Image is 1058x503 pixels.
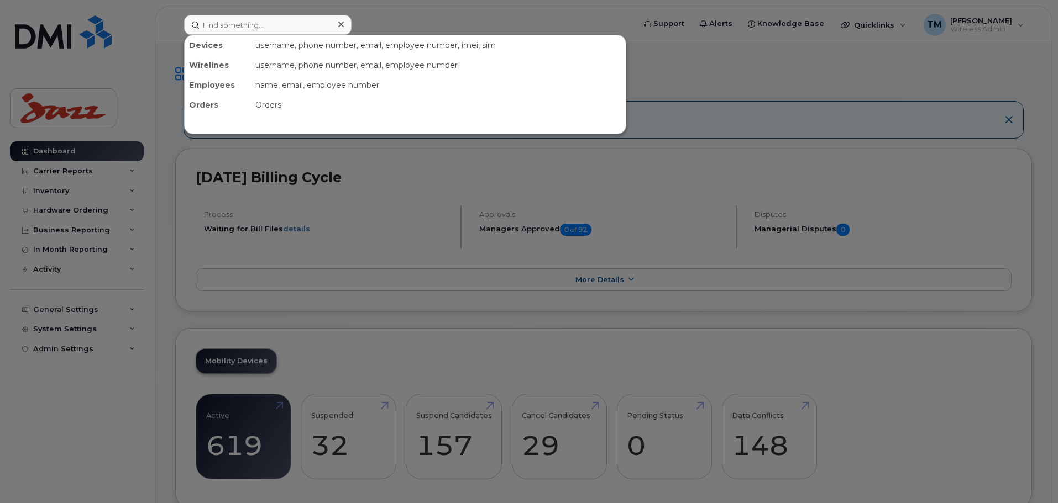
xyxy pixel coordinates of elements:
[185,75,251,95] div: Employees
[185,55,251,75] div: Wirelines
[185,95,251,115] div: Orders
[251,95,626,115] div: Orders
[251,35,626,55] div: username, phone number, email, employee number, imei, sim
[185,35,251,55] div: Devices
[251,75,626,95] div: name, email, employee number
[251,55,626,75] div: username, phone number, email, employee number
